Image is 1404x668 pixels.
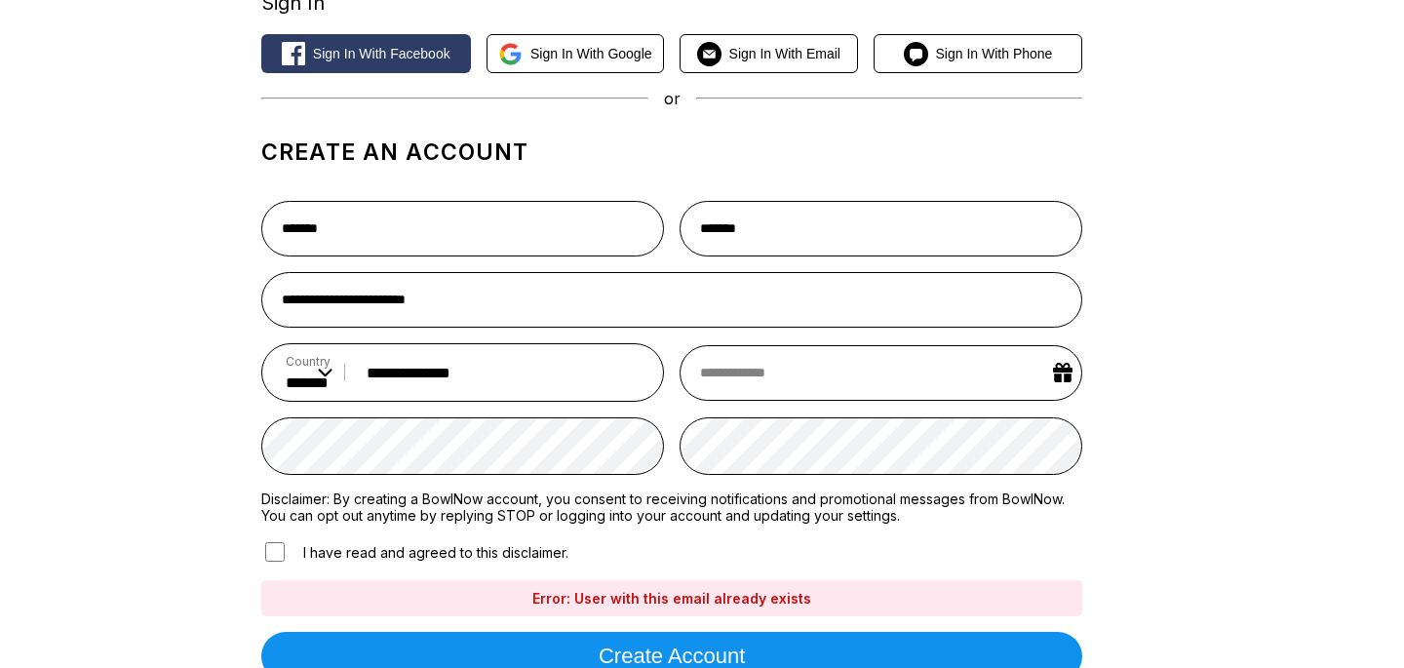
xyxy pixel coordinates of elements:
button: Sign in with Google [487,34,664,73]
button: Sign in with Email [680,34,857,73]
button: Sign in with Phone [874,34,1083,73]
label: Country [286,354,332,369]
span: Sign in with Facebook [313,46,450,61]
h1: Create an account [261,138,1082,166]
label: Disclaimer: By creating a BowlNow account, you consent to receiving notifications and promotional... [261,491,1082,524]
span: Sign in with Phone [936,46,1053,61]
div: or [261,89,1082,108]
span: Sign in with Email [729,46,840,61]
span: Sign in with Google [530,46,652,61]
input: I have read and agreed to this disclaimer. [265,542,285,562]
div: Error: User with this email already exists [261,580,1082,616]
label: I have read and agreed to this disclaimer. [261,539,568,565]
button: Sign in with Facebook [261,34,471,73]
